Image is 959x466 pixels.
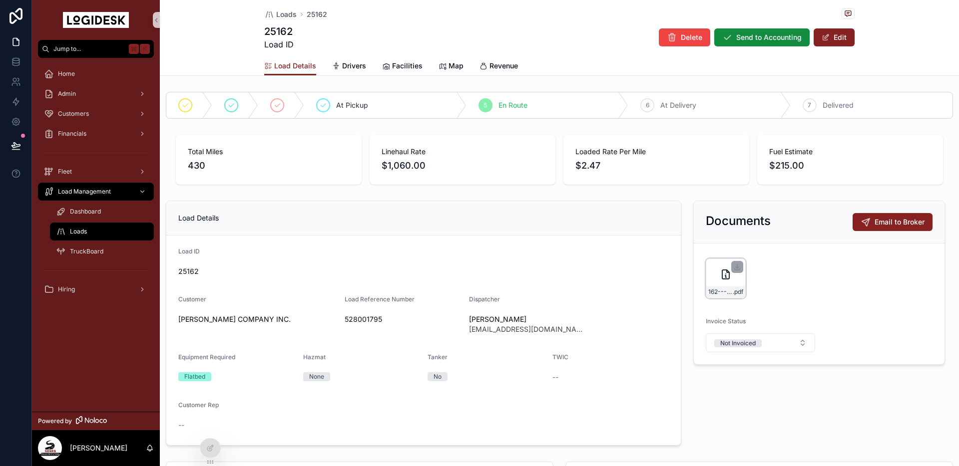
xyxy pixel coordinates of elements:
span: Fuel Estimate [769,147,931,157]
h2: Documents [706,213,771,229]
span: Loads [70,228,87,235]
span: Customer [178,295,206,303]
span: Customers [58,110,89,118]
span: Dashboard [70,208,101,216]
span: TruckBoard [70,247,103,255]
a: Load Details [264,57,316,76]
div: No [434,372,442,381]
span: Send to Accounting [736,32,802,42]
span: Load Details [274,61,316,71]
span: Load ID [178,247,200,255]
a: Powered by [32,412,160,430]
span: -- [552,372,558,382]
span: Hazmat [303,353,326,361]
span: 5 [483,101,487,109]
span: Load Reference Number [345,295,415,303]
p: [PERSON_NAME] [70,443,127,453]
button: Email to Broker [853,213,933,231]
span: .pdf [733,288,743,296]
a: Load Management [38,183,154,201]
span: 528001795 [345,314,462,324]
span: Hiring [58,285,75,293]
span: Customer Rep [178,401,219,409]
span: 25162 [178,266,544,276]
span: Drivers [342,61,366,71]
span: Equipment Required [178,353,235,361]
span: At Pickup [336,100,368,110]
span: Delivered [823,100,854,110]
span: En Route [498,100,527,110]
a: Loads [50,223,154,240]
span: Loads [276,9,297,19]
div: Not Invoiced [720,339,756,347]
a: TruckBoard [50,242,154,260]
h1: 25162 [264,24,294,38]
img: App logo [63,12,129,28]
span: Delete [681,32,702,42]
span: [PERSON_NAME] [469,314,586,324]
div: Flatbed [184,372,205,381]
a: Hiring [38,280,154,298]
span: Load Details [178,214,219,222]
span: 430 [188,159,350,173]
a: Financials [38,125,154,143]
span: Linehaul Rate [382,147,543,157]
div: scrollable content [32,58,160,311]
span: Revenue [489,61,518,71]
div: None [309,372,324,381]
span: At Delivery [660,100,696,110]
span: Invoice Status [706,317,746,325]
button: Send to Accounting [714,28,810,46]
a: Drivers [332,57,366,77]
a: 25162 [307,9,327,19]
span: -- [178,420,184,430]
span: Dispatcher [469,295,500,303]
span: Tanker [428,353,448,361]
a: Dashboard [50,203,154,221]
span: Load Management [58,188,111,196]
span: $1,060.00 [382,159,543,173]
a: Customers [38,105,154,123]
span: [EMAIL_ADDRESS][DOMAIN_NAME] [469,324,586,334]
button: Select Button [706,333,815,352]
button: Delete [659,28,710,46]
span: TWIC [552,353,568,361]
a: Home [38,65,154,83]
span: Map [449,61,464,71]
a: Fleet [38,163,154,181]
span: Financials [58,130,86,138]
span: $215.00 [769,159,931,173]
span: K [141,45,149,53]
span: Load ID [264,38,294,50]
span: Loaded Rate Per Mile [575,147,737,157]
button: Jump to...K [38,40,154,58]
span: $2.47 [575,159,737,173]
span: 7 [808,101,811,109]
span: Powered by [38,417,72,425]
a: [PERSON_NAME][EMAIL_ADDRESS][DOMAIN_NAME] [469,314,586,334]
span: Fleet [58,168,72,176]
span: 6 [646,101,649,109]
a: Map [439,57,464,77]
a: [PERSON_NAME] COMPANY INC. [178,314,291,324]
span: Total Miles [188,147,350,157]
span: Facilities [392,61,423,71]
span: Home [58,70,75,78]
a: Revenue [479,57,518,77]
span: 162---9-10-to-9-11---CHR---1060.00 [708,288,733,296]
span: Email to Broker [875,217,925,227]
a: Admin [38,85,154,103]
span: Jump to... [53,45,125,53]
span: Admin [58,90,76,98]
button: Edit [814,28,855,46]
a: Loads [264,9,297,19]
a: Facilities [382,57,423,77]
